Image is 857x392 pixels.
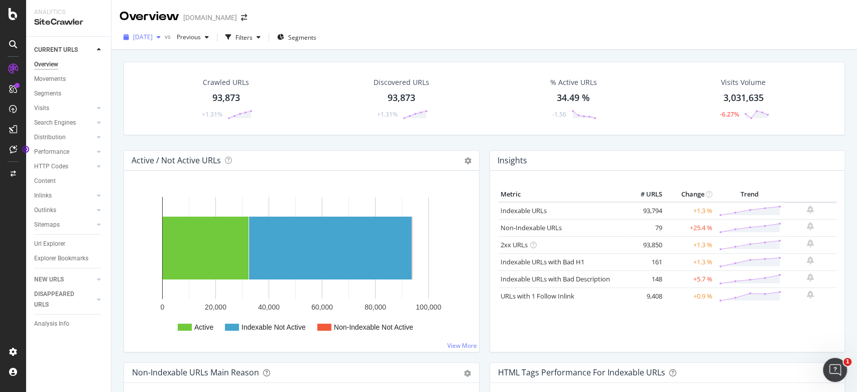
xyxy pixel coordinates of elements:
text: 80,000 [364,303,386,311]
div: Crawled URLs [203,77,249,87]
div: 34.49 % [557,91,590,105]
a: Content [34,176,104,186]
i: Options [464,157,471,164]
button: Segments [273,29,320,45]
th: # URLS [625,187,665,202]
div: bell-plus [807,206,814,214]
div: bell-plus [807,256,814,264]
a: Movements [34,74,104,84]
button: [DATE] [119,29,165,45]
div: -1.56 [552,110,566,119]
div: Movements [34,74,66,84]
div: Explorer Bookmarks [34,253,88,264]
div: Overview [34,59,58,70]
div: 93,873 [388,91,415,105]
div: 93,873 [212,91,240,105]
div: +1.31% [202,110,222,119]
div: CURRENT URLS [34,45,78,55]
div: [DOMAIN_NAME] [183,13,237,23]
td: 161 [625,253,665,270]
text: Active [194,323,213,331]
text: Indexable Not Active [241,323,306,331]
a: Visits [34,103,94,114]
div: arrow-right-arrow-left [241,14,247,21]
div: bell-plus [807,222,814,230]
td: 93,794 [625,202,665,220]
h4: Active / Not Active URLs [132,154,221,167]
div: Discovered URLs [374,77,429,87]
a: Overview [34,59,104,70]
div: gear [464,370,471,377]
td: +1.3 % [665,236,715,253]
text: Non-Indexable Not Active [334,323,413,331]
td: +1.3 % [665,202,715,220]
div: HTML Tags Performance for Indexable URLs [498,367,665,377]
a: Indexable URLs with Bad Description [501,274,610,283]
h4: Insights [498,154,527,167]
a: NEW URLS [34,274,94,285]
td: 9,408 [625,287,665,305]
div: Visits [34,103,49,114]
div: Content [34,176,56,186]
span: Previous [173,33,201,41]
a: Explorer Bookmarks [34,253,104,264]
div: Inlinks [34,190,52,201]
a: DISAPPEARED URLS [34,289,94,310]
iframe: Intercom live chat [823,358,847,382]
a: HTTP Codes [34,161,94,172]
text: 0 [161,303,165,311]
a: Url Explorer [34,239,104,249]
div: Url Explorer [34,239,65,249]
button: Filters [221,29,265,45]
th: Trend [715,187,784,202]
div: HTTP Codes [34,161,68,172]
td: +0.9 % [665,287,715,305]
div: Analysis Info [34,319,69,329]
text: 20,000 [205,303,226,311]
a: View More [447,341,477,350]
svg: A chart. [132,187,465,344]
td: +5.7 % [665,270,715,287]
a: Inlinks [34,190,94,201]
div: Visits Volume [721,77,766,87]
div: Sitemaps [34,220,60,230]
div: Segments [34,88,61,99]
div: Performance [34,147,69,157]
a: URLs with 1 Follow Inlink [501,291,574,301]
button: Previous [173,29,213,45]
a: Indexable URLs [501,206,547,215]
td: 93,850 [625,236,665,253]
div: Non-Indexable URLs Main Reason [132,367,259,377]
a: 2xx URLs [501,240,528,249]
td: 79 [625,219,665,236]
td: +25.4 % [665,219,715,236]
span: 2025 Sep. 21st [133,33,153,41]
a: Performance [34,147,94,157]
div: DISAPPEARED URLS [34,289,85,310]
div: 3,031,635 [723,91,764,105]
a: Outlinks [34,205,94,216]
a: CURRENT URLS [34,45,94,55]
div: Analytics [34,8,103,17]
a: Search Engines [34,118,94,128]
span: vs [165,32,173,41]
div: -6.27% [720,110,739,119]
div: bell-plus [807,290,814,299]
td: 148 [625,270,665,287]
div: Distribution [34,132,66,143]
text: 100,000 [416,303,441,311]
div: SiteCrawler [34,17,103,28]
a: Indexable URLs with Bad H1 [501,257,584,266]
div: Outlinks [34,205,56,216]
th: Metric [498,187,625,202]
div: NEW URLS [34,274,64,285]
div: % Active URLs [550,77,597,87]
a: Distribution [34,132,94,143]
span: Segments [288,33,316,42]
a: Sitemaps [34,220,94,230]
text: 40,000 [258,303,280,311]
div: Search Engines [34,118,76,128]
a: Segments [34,88,104,99]
span: 1 [843,358,851,366]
